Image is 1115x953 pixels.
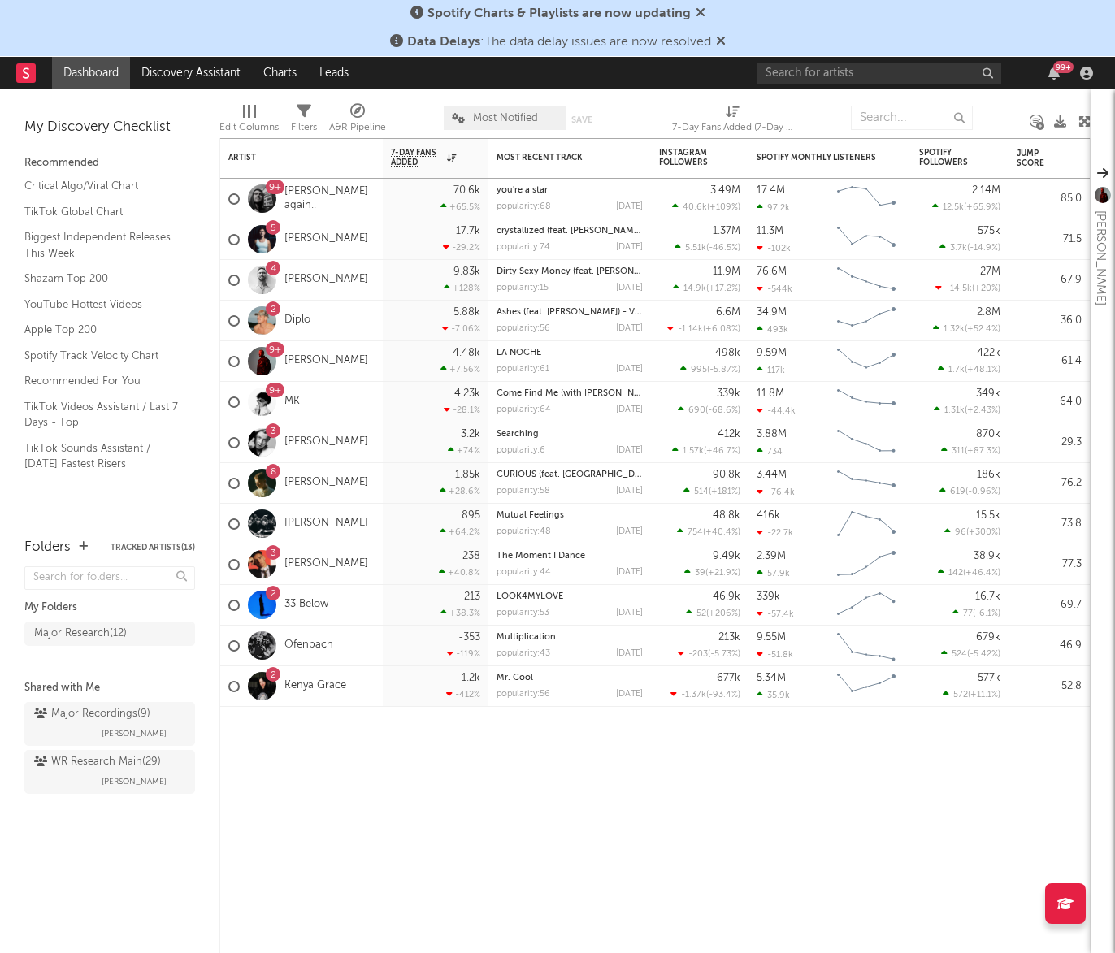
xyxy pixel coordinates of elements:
[977,348,1000,358] div: 422k
[975,609,998,618] span: -6.1 %
[427,7,691,20] span: Spotify Charts & Playlists are now updating
[497,430,539,439] a: Searching
[497,674,533,682] a: Mr. Cool
[757,365,785,375] div: 117k
[709,609,738,618] span: +206 %
[24,296,179,314] a: YouTube Hottest Videos
[616,243,643,252] div: [DATE]
[448,445,480,456] div: +74 %
[497,202,551,211] div: popularity: 68
[830,626,903,666] svg: Chart title
[716,307,740,318] div: 6.6M
[970,244,998,253] span: -14.9 %
[616,690,643,699] div: [DATE]
[284,679,346,693] a: Kenya Grace
[440,486,480,496] div: +28.6 %
[709,366,738,375] span: -5.87 %
[616,568,643,577] div: [DATE]
[948,366,965,375] span: 1.7k
[976,632,1000,643] div: 679k
[683,284,706,293] span: 14.9k
[497,349,643,357] div: LA NOCHE
[705,325,738,334] span: +6.08 %
[497,592,643,601] div: LOOK4MYLOVE
[457,673,480,683] div: -1.2k
[683,486,740,496] div: ( )
[497,592,563,601] a: LOOK4MYLOVE
[1017,230,1082,249] div: 71.5
[291,118,317,137] div: Filters
[830,179,903,219] svg: Chart title
[497,227,644,236] a: crystallized (feat. [PERSON_NAME])
[497,405,551,414] div: popularity: 64
[976,429,1000,440] div: 870k
[616,527,643,536] div: [DATE]
[497,243,550,252] div: popularity: 74
[497,365,549,374] div: popularity: 61
[219,97,279,145] div: Edit Columns
[691,366,707,375] span: 995
[708,569,738,578] span: +21.9 %
[757,568,790,578] div: 57.9k
[967,406,998,415] span: +2.43 %
[974,284,998,293] span: +20 %
[709,203,738,212] span: +109 %
[102,724,167,743] span: [PERSON_NAME]
[497,389,643,398] div: Come Find Me (with Clementine Douglas)
[683,203,707,212] span: 40.6k
[718,632,740,643] div: 213k
[24,177,179,195] a: Critical Algo/Viral Chart
[497,633,643,642] div: Multiplication
[830,666,903,707] svg: Chart title
[955,528,966,537] span: 96
[717,673,740,683] div: 677k
[497,227,643,236] div: crystallized (feat. Inéz)
[950,244,967,253] span: 3.7k
[943,689,1000,700] div: ( )
[688,406,705,415] span: 690
[228,153,350,162] div: Artist
[284,395,300,409] a: MK
[497,470,643,479] div: CURIOUS (feat. Toro y Moi)
[757,446,783,457] div: 734
[688,528,703,537] span: 754
[670,689,740,700] div: ( )
[284,639,333,652] a: Ofenbach
[284,185,375,213] a: [PERSON_NAME] again..
[757,527,793,538] div: -22.7k
[976,388,1000,399] div: 349k
[1017,433,1082,453] div: 29.3
[443,242,480,253] div: -29.2 %
[24,566,195,590] input: Search for folders...
[939,242,1000,253] div: ( )
[24,154,195,173] div: Recommended
[673,283,740,293] div: ( )
[830,585,903,626] svg: Chart title
[830,301,903,341] svg: Chart title
[946,284,972,293] span: -14.5k
[34,752,161,772] div: WR Research Main ( 29 )
[24,203,179,221] a: TikTok Global Chart
[497,568,551,577] div: popularity: 44
[34,624,127,643] div: Major Research ( 12 )
[444,283,480,293] div: +128 %
[757,153,879,162] div: Spotify Monthly Listeners
[497,552,585,561] a: The Moment I Dance
[24,598,195,617] div: My Folders
[497,470,683,479] a: CURIOUS (feat. [GEOGRAPHIC_DATA] y Moi)
[757,202,790,213] div: 97.2k
[678,648,740,659] div: ( )
[284,476,368,490] a: [PERSON_NAME]
[497,324,550,333] div: popularity: 56
[1017,636,1082,656] div: 46.9
[830,260,903,301] svg: Chart title
[757,243,791,253] div: -102k
[830,219,903,260] svg: Chart title
[757,690,790,700] div: 35.9k
[407,36,480,49] span: Data Delays
[497,446,545,455] div: popularity: 6
[329,97,386,145] div: A&R Pipeline
[711,487,738,496] span: +181 %
[713,470,740,480] div: 90.8k
[944,406,965,415] span: 1.31k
